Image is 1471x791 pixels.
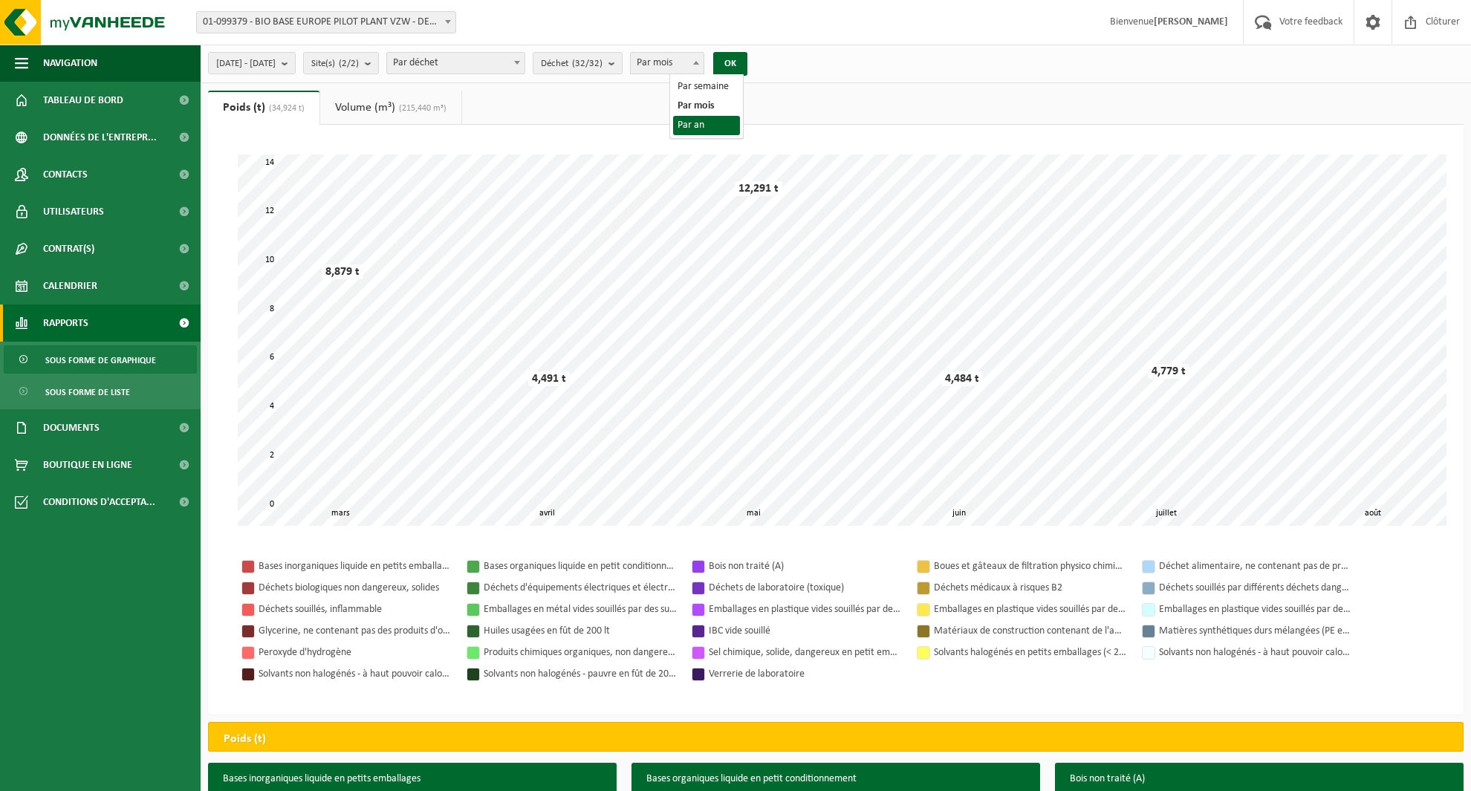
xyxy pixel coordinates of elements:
[1154,16,1228,27] strong: [PERSON_NAME]
[1159,579,1352,597] div: Déchets souillés par différents déchets dangereux
[484,579,677,597] div: Déchets d'équipements électriques et électroniques - Sans tubes cathodiques
[387,53,525,74] span: Par déchet
[709,579,902,597] div: Déchets de laboratoire (toxique)
[43,267,97,305] span: Calendrier
[934,579,1127,597] div: Déchets médicaux à risques B2
[259,622,452,640] div: Glycerine, ne contenant pas des produits d'origine animale
[934,643,1127,662] div: Solvants halogénés en petits emballages (< 200L)
[4,345,197,374] a: Sous forme de graphique
[1159,557,1352,576] div: Déchet alimentaire, ne contenant pas de produits d'origine animale, emballage mélangé (excepté ve...
[311,53,359,75] span: Site(s)
[709,665,902,683] div: Verrerie de laboratoire
[673,116,740,135] li: Par an
[631,53,704,74] span: Par mois
[339,59,359,68] count: (2/2)
[1159,643,1352,662] div: Solvants non halogénés - à haut pouvoir calorifique en IBC
[709,557,902,576] div: Bois non traité (A)
[533,52,623,74] button: Déchet(32/32)
[673,97,740,116] li: Par mois
[45,378,130,406] span: Sous forme de liste
[735,181,782,196] div: 12,291 t
[484,600,677,619] div: Emballages en métal vides souillés par des substances dangereuses
[208,91,319,125] a: Poids (t)
[484,557,677,576] div: Bases organiques liquide en petit conditionnement
[45,346,156,374] span: Sous forme de graphique
[43,305,88,342] span: Rapports
[43,156,88,193] span: Contacts
[216,53,276,75] span: [DATE] - [DATE]
[197,12,455,33] span: 01-099379 - BIO BASE EUROPE PILOT PLANT VZW - DESTELDONK
[709,622,902,640] div: IBC vide souillé
[541,53,603,75] span: Déchet
[43,230,94,267] span: Contrat(s)
[713,52,747,76] button: OK
[941,371,983,386] div: 4,484 t
[259,600,452,619] div: Déchets souillés, inflammable
[265,104,305,113] span: (34,924 t)
[934,622,1127,640] div: Matériaux de construction contenant de l'amiante lié au ciment (non friable)
[43,82,123,119] span: Tableau de bord
[528,371,570,386] div: 4,491 t
[209,723,281,755] h2: Poids (t)
[484,622,677,640] div: Huiles usagées en fût de 200 lt
[709,600,902,619] div: Emballages en plastique vides souillés par des substances dangereuses
[386,52,525,74] span: Par déchet
[320,91,461,125] a: Volume (m³)
[196,11,456,33] span: 01-099379 - BIO BASE EUROPE PILOT PLANT VZW - DESTELDONK
[630,52,704,74] span: Par mois
[709,643,902,662] div: Sel chimique, solide, dangereux en petit emballage
[43,484,155,521] span: Conditions d'accepta...
[395,104,447,113] span: (215,440 m³)
[43,119,157,156] span: Données de l'entrepr...
[484,665,677,683] div: Solvants non halogénés - pauvre en fût de 200lt
[1159,622,1352,640] div: Matières synthétiques durs mélangées (PE et PP), recyclables (industriel)
[259,579,452,597] div: Déchets biologiques non dangereux, solides
[43,446,132,484] span: Boutique en ligne
[43,409,100,446] span: Documents
[1159,600,1352,619] div: Emballages en plastique vides souillés par des substances toxiques
[303,52,379,74] button: Site(s)(2/2)
[934,557,1127,576] div: Boues et gâteaux de filtration physico chimiques
[322,264,363,279] div: 8,879 t
[1148,364,1189,379] div: 4,779 t
[259,643,452,662] div: Peroxyde d'hydrogène
[208,52,296,74] button: [DATE] - [DATE]
[4,377,197,406] a: Sous forme de liste
[43,193,104,230] span: Utilisateurs
[673,77,740,97] li: Par semaine
[484,643,677,662] div: Produits chimiques organiques, non dangereux en petit emballage
[572,59,603,68] count: (32/32)
[934,600,1127,619] div: Emballages en plastique vides souillés par des substances oxydants (comburant)
[259,557,452,576] div: Bases inorganiques liquide en petits emballages
[259,665,452,683] div: Solvants non halogénés - à haut pouvoir calorifique en petits emballages (<200L)
[43,45,97,82] span: Navigation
